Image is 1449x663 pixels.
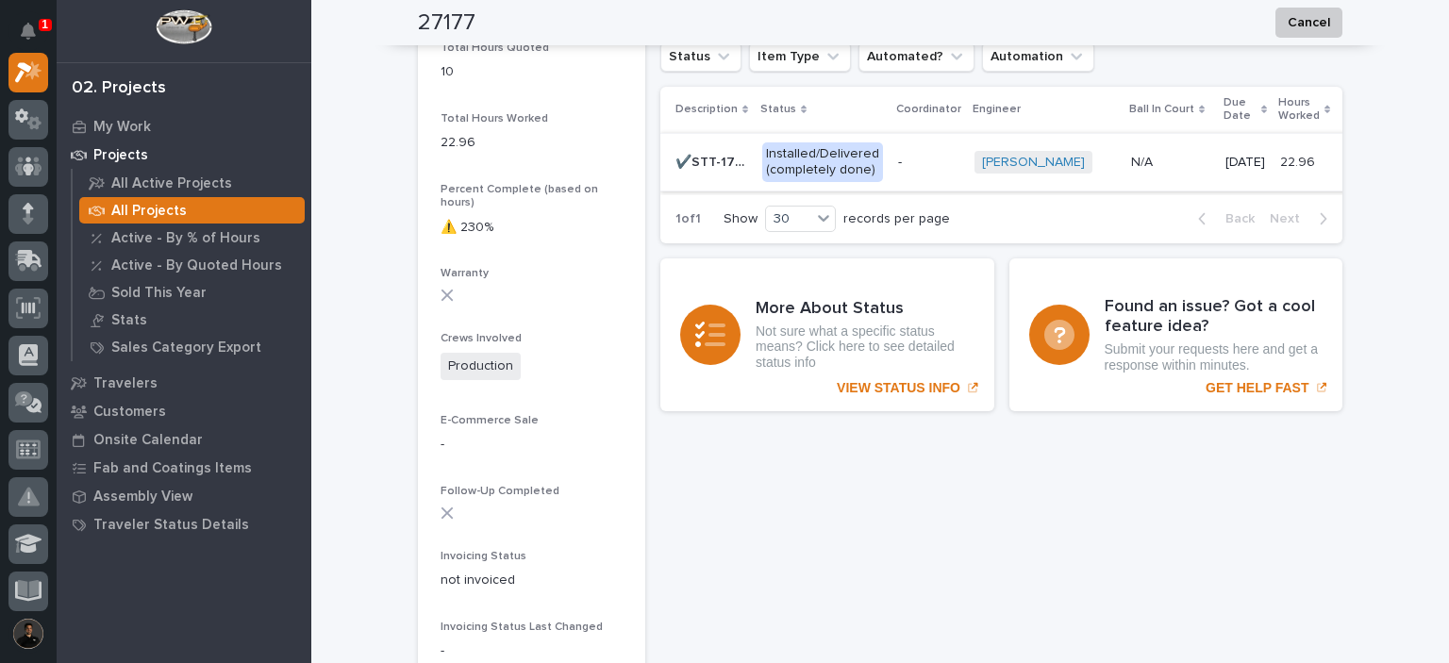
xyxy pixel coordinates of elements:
a: All Projects [73,197,311,224]
p: Submit your requests here and get a response within minutes. [1105,341,1324,373]
a: My Work [57,112,311,141]
p: 1 [42,18,48,31]
p: Coordinator [896,99,961,120]
button: Automated? [858,41,974,72]
tr: ✔️STT-170-150-54✔️STT-170-150-54 Installed/Delivered (completely done)-[PERSON_NAME] N/AN/A [DATE... [660,133,1374,191]
button: users-avatar [8,614,48,654]
p: Projects [93,147,148,164]
span: Invoicing Status [441,551,526,562]
p: Engineer [973,99,1021,120]
p: Customers [93,404,166,421]
p: All Active Projects [111,175,232,192]
p: Description [675,99,738,120]
p: Show [724,211,758,227]
p: Onsite Calendar [93,432,203,449]
button: Next [1262,210,1342,227]
a: Stats [73,307,311,333]
span: Total Hours Quoted [441,42,549,54]
button: Back [1183,210,1262,227]
p: Status [760,99,796,120]
button: Notifications [8,11,48,51]
button: Status [660,41,741,72]
h3: Found an issue? Got a cool feature idea? [1105,297,1324,338]
p: records per page [843,211,950,227]
p: All Projects [111,203,187,220]
span: E-Commerce Sale [441,415,539,426]
img: Workspace Logo [156,9,211,44]
p: not invoiced [441,571,623,590]
span: Crews Involved [441,333,522,344]
span: Total Hours Worked [441,113,548,124]
button: Cancel [1275,8,1342,38]
span: Cancel [1288,11,1330,34]
div: 02. Projects [72,78,166,99]
p: ✔️STT-170-150-54 [675,151,751,171]
a: Travelers [57,369,311,397]
a: Onsite Calendar [57,425,311,454]
p: Traveler Status Details [93,517,249,534]
a: Sold This Year [73,279,311,306]
p: Assembly View [93,489,192,506]
a: Sales Category Export [73,334,311,360]
p: - [898,155,959,171]
a: Assembly View [57,482,311,510]
a: Active - By Quoted Hours [73,252,311,278]
a: VIEW STATUS INFO [660,258,994,412]
p: Active - By Quoted Hours [111,257,282,274]
a: Projects [57,141,311,169]
div: Notifications1 [24,23,48,53]
div: 30 [766,209,811,229]
p: 10 [441,62,623,82]
p: - [441,435,623,455]
a: Fab and Coatings Items [57,454,311,482]
h3: More About Status [756,299,974,320]
p: GET HELP FAST [1206,380,1308,396]
p: Travelers [93,375,158,392]
p: Active - By % of Hours [111,230,260,247]
p: Stats [111,312,147,329]
p: Sold This Year [111,285,207,302]
p: 1 of 1 [660,196,716,242]
a: Customers [57,397,311,425]
h2: 27177 [418,9,475,37]
a: GET HELP FAST [1009,258,1343,412]
span: Production [441,353,521,380]
span: Invoicing Status Last Changed [441,622,603,633]
p: Sales Category Export [111,340,261,356]
p: My Work [93,119,151,136]
p: VIEW STATUS INFO [837,380,960,396]
a: [PERSON_NAME] [982,155,1085,171]
span: Next [1270,210,1311,227]
span: Back [1214,210,1255,227]
p: 22.96 [441,133,623,153]
p: Fab and Coatings Items [93,460,252,477]
p: Hours Worked [1278,92,1320,127]
span: Warranty [441,268,489,279]
button: Automation [982,41,1094,72]
a: All Active Projects [73,170,311,196]
p: Ball In Court [1129,99,1194,120]
p: Not sure what a specific status means? Click here to see detailed status info [756,323,974,371]
span: Follow-Up Completed [441,486,559,497]
p: ⚠️ 230% [441,218,623,238]
p: 22.96 [1280,151,1319,171]
button: Item Type [749,41,851,72]
span: Percent Complete (based on hours) [441,184,598,208]
a: Traveler Status Details [57,510,311,539]
p: Due Date [1224,92,1257,127]
p: N/A [1131,151,1157,171]
p: [DATE] [1225,155,1265,171]
a: Active - By % of Hours [73,224,311,251]
div: Installed/Delivered (completely done) [762,142,883,182]
p: - [441,641,623,661]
